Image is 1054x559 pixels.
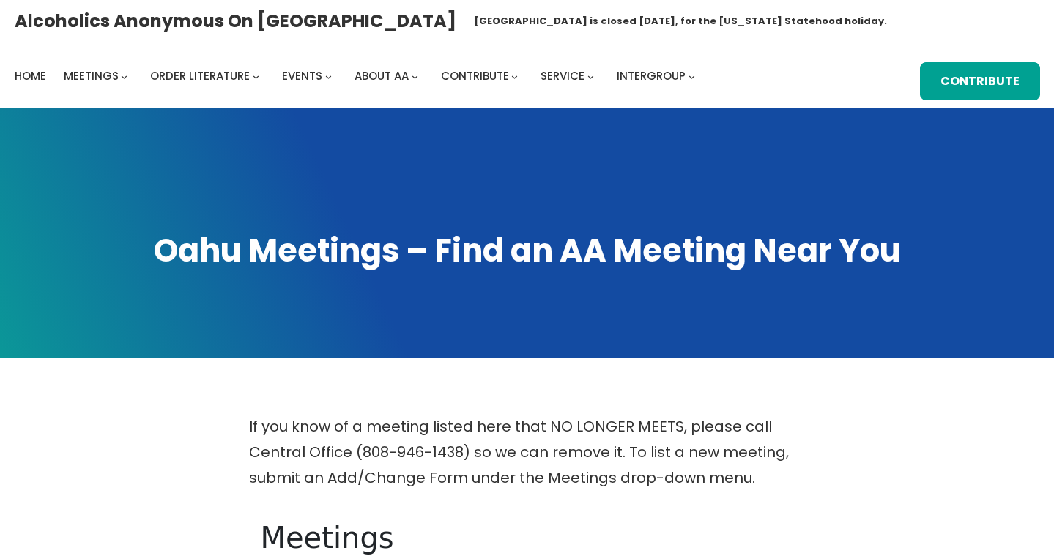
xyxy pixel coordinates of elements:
span: Meetings [64,68,119,84]
button: Intergroup submenu [689,73,695,79]
span: Events [282,68,322,84]
h1: Meetings [261,520,794,555]
span: Order Literature [150,68,250,84]
a: Contribute [920,62,1039,100]
h1: Oahu Meetings – Find an AA Meeting Near You [15,229,1039,273]
a: Events [282,66,322,86]
a: Service [541,66,584,86]
button: About AA submenu [412,73,418,79]
p: If you know of a meeting listed here that NO LONGER MEETS, please call Central Office (808-946-14... [249,414,806,491]
span: Home [15,68,46,84]
a: Meetings [64,66,119,86]
span: Contribute [441,68,509,84]
button: Meetings submenu [121,73,127,79]
a: Contribute [441,66,509,86]
button: Order Literature submenu [253,73,259,79]
span: Service [541,68,584,84]
button: Service submenu [587,73,594,79]
a: Intergroup [617,66,686,86]
a: Alcoholics Anonymous on [GEOGRAPHIC_DATA] [15,5,456,37]
h1: [GEOGRAPHIC_DATA] is closed [DATE], for the [US_STATE] Statehood holiday. [474,14,887,29]
span: About AA [355,68,409,84]
a: About AA [355,66,409,86]
button: Events submenu [325,73,332,79]
nav: Intergroup [15,66,700,86]
span: Intergroup [617,68,686,84]
a: Home [15,66,46,86]
button: Contribute submenu [511,73,518,79]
